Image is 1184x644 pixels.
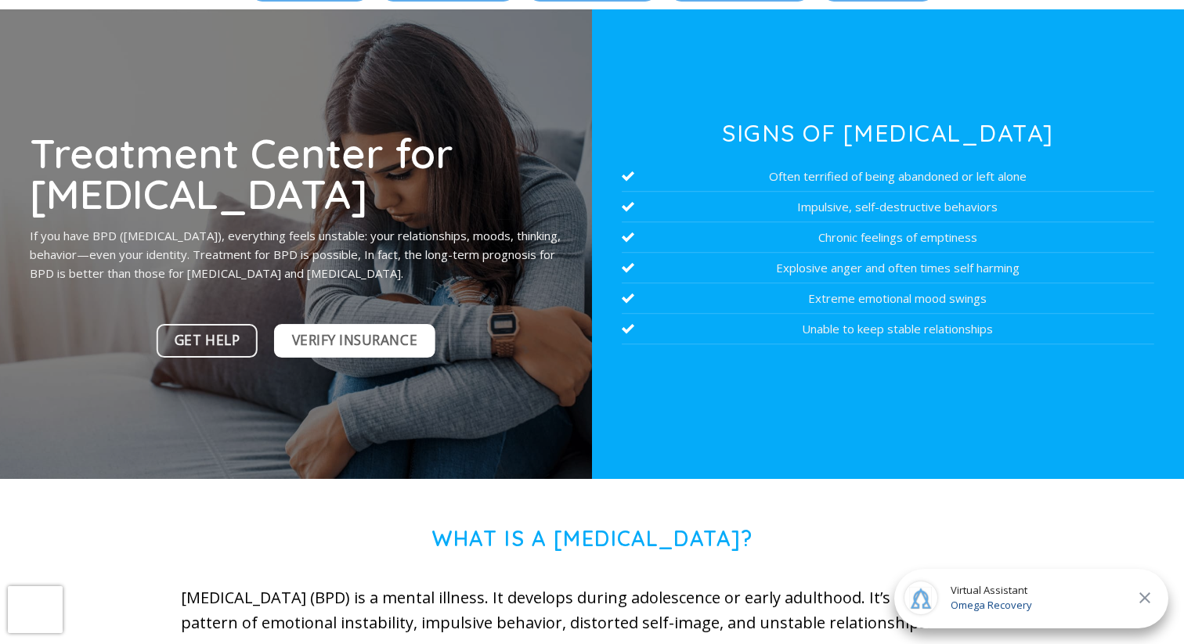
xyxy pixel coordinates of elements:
h1: Treatment Center for [MEDICAL_DATA] [30,132,562,214]
li: Explosive anger and often times self harming [622,253,1154,283]
li: Unable to keep stable relationships [622,314,1154,344]
li: Extreme emotional mood swings [622,283,1154,314]
li: Chronic feelings of emptiness [622,222,1154,253]
li: Often terrified of being abandoned or left alone [622,161,1154,192]
span: Verify Insurance [292,329,417,351]
p: If you have BPD ([MEDICAL_DATA]), everything feels unstable: your relationships, moods, thinking,... [30,226,562,282]
a: Get Help [157,324,258,358]
p: [MEDICAL_DATA] (BPD) is a mental illness. It develops during adolescence or early adulthood. It’s... [181,585,1003,635]
h1: What is a [MEDICAL_DATA]? [181,526,1003,552]
h3: Signs of [MEDICAL_DATA] [622,121,1154,145]
span: Get Help [175,329,240,351]
a: Verify Insurance [274,324,435,358]
li: Impulsive, self-destructive behaviors [622,192,1154,222]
